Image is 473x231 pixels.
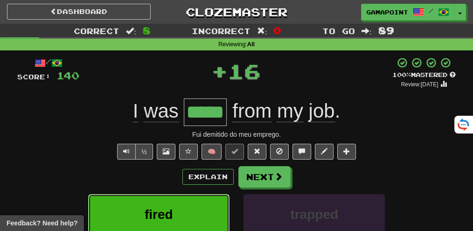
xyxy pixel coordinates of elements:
[182,169,234,185] button: Explain
[429,7,433,14] span: /
[257,27,267,35] span: :
[74,26,119,35] span: Correct
[145,207,173,222] span: fired
[202,144,222,160] button: 🧠
[290,207,338,222] span: trapped
[309,100,335,122] span: job
[17,73,51,81] span: Score:
[133,100,139,122] span: I
[277,100,303,122] span: my
[143,25,151,36] span: 8
[273,25,281,36] span: 0
[366,8,408,16] span: GamaPoint
[227,100,340,122] span: .
[378,25,394,36] span: 89
[401,81,438,88] small: Review: [DATE]
[17,57,79,69] div: /
[179,144,198,160] button: Favorite sentence (alt+f)
[144,100,179,122] span: was
[135,144,153,160] button: ½
[238,166,291,188] button: Next
[232,100,271,122] span: from
[211,57,228,85] span: +
[165,4,308,20] a: Clozemaster
[115,144,153,160] div: Text-to-speech controls
[7,218,77,228] span: Open feedback widget
[392,71,456,79] div: Mastered
[126,27,136,35] span: :
[117,144,136,160] button: Play sentence audio (ctl+space)
[362,27,372,35] span: :
[56,70,79,81] span: 140
[392,71,411,78] span: 100 %
[7,4,151,20] a: Dashboard
[225,144,244,160] button: Set this sentence to 100% Mastered (alt+m)
[157,144,175,160] button: Show image (alt+x)
[270,144,289,160] button: Ignore sentence (alt+i)
[315,144,334,160] button: Edit sentence (alt+d)
[192,26,250,35] span: Incorrect
[322,26,355,35] span: To go
[17,130,456,139] div: Fui demitido do meu emprego.
[228,59,260,83] span: 16
[292,144,311,160] button: Discuss sentence (alt+u)
[247,41,255,48] strong: All
[337,144,356,160] button: Add to collection (alt+a)
[361,4,454,21] a: GamaPoint /
[248,144,266,160] button: Reset to 0% Mastered (alt+r)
